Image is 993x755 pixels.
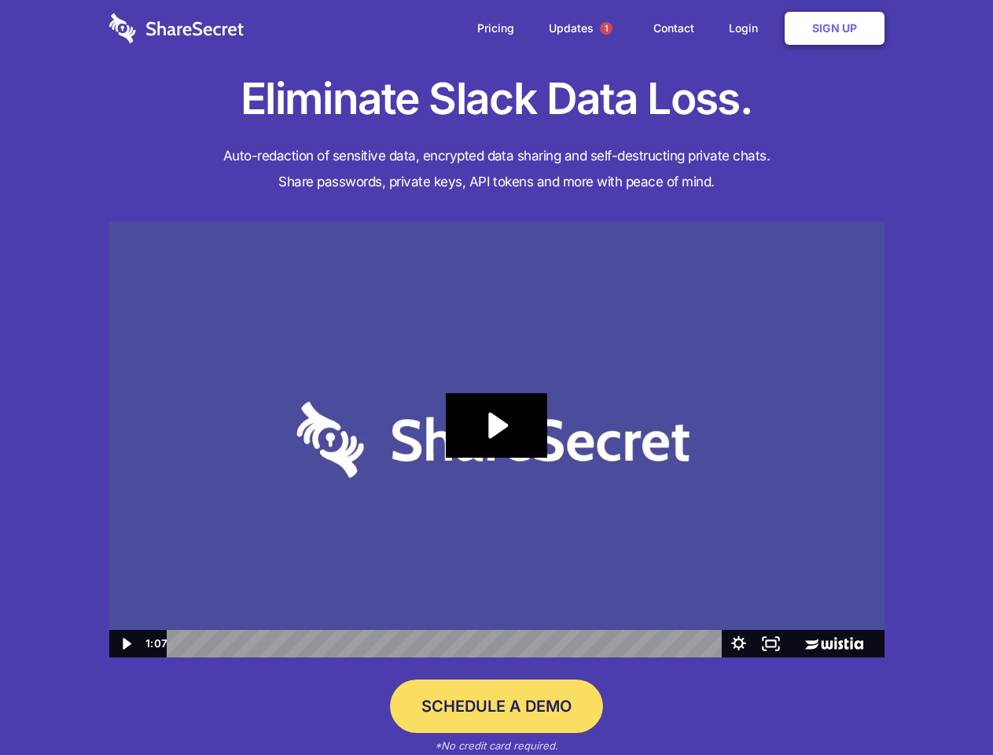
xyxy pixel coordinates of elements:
a: Login [713,4,782,53]
h1: Eliminate Slack Data Loss. [109,71,885,127]
img: Sharesecret [109,222,885,658]
button: Play Video [109,630,142,657]
a: Pricing [462,4,530,53]
a: Contact [638,4,710,53]
h4: Auto-redaction of sensitive data, encrypted data sharing and self-destructing private chats. Shar... [109,143,885,195]
img: logo-wordmark-white-trans-d4663122ce5f474addd5e946df7df03e33cb6a1c49d2221995e7729f52c070b2.svg [109,13,244,43]
iframe: Drift Widget Chat Controller [914,676,974,736]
